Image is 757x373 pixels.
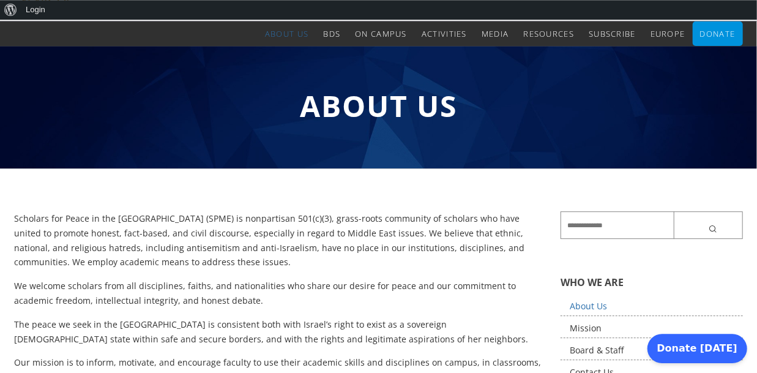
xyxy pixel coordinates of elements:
a: Board & Staff [561,341,743,360]
p: The peace we seek in the [GEOGRAPHIC_DATA] is consistent both with Israel’s right to exist as a s... [15,317,543,347]
a: Subscribe [589,21,636,46]
a: On Campus [355,21,407,46]
a: Media [482,21,509,46]
p: Scholars for Peace in the [GEOGRAPHIC_DATA] (SPME) is nonpartisan 501(c)(3), grass-roots communit... [15,211,543,269]
a: Activities [422,21,467,46]
span: Donate [700,28,736,39]
a: BDS [323,21,340,46]
span: On Campus [355,28,407,39]
a: Europe [651,21,685,46]
a: Donate [700,21,736,46]
span: Media [482,28,509,39]
h5: WHO WE ARE [561,276,743,289]
a: About Us [561,297,743,316]
span: About Us [265,28,308,39]
span: Activities [422,28,467,39]
a: Resources [523,21,574,46]
span: Subscribe [589,28,636,39]
a: About Us [265,21,308,46]
span: Resources [523,28,574,39]
span: Europe [651,28,685,39]
span: About Us [300,86,457,126]
p: We welcome scholars from all disciplines, faiths, and nationalities who share our desire for peac... [15,279,543,308]
span: BDS [323,28,340,39]
a: Mission [561,319,743,338]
